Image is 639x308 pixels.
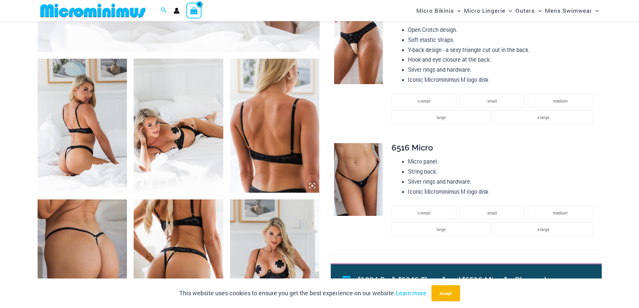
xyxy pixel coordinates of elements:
[358,272,586,303] li: →
[460,94,524,107] li: small
[408,55,596,65] li: Hook and eye closure at the back.
[487,210,497,215] span: small
[408,187,596,197] li: Iconic Microminimus M logo disk
[161,6,167,15] a: Search icon link
[537,227,549,232] span: x-large
[431,285,460,301] button: Accept
[392,143,433,152] span: 6516 Micro
[174,8,180,14] a: Account icon link
[460,206,524,219] li: small
[134,59,223,193] img: Nights Fall Silver Leopard 1036 Bra 6046 Thong
[537,115,549,120] span: x-large
[408,45,596,55] li: Y-back design - a sexy triangle cut out in the back.
[334,11,383,84] img: Nights Fall Silver Leopard 6046 Thong
[408,75,596,85] li: Iconic Microminimus M logo disk
[528,94,593,107] li: medium
[437,227,446,232] span: large
[179,288,426,298] p: This website uses cookies to ensure you get the best experience on our website.
[230,59,320,193] img: Nights Fall Silver Leopard 1036 Bra
[415,2,462,19] a: Micro BikinisMenu ToggleMenu Toggle
[514,2,543,19] a: OutersMenu ToggleMenu Toggle
[416,2,454,19] span: Micro Bikinis
[553,210,567,215] span: medium
[186,3,202,18] a: View Shopping Cart, empty
[414,1,602,20] nav: Site Navigation
[543,2,600,19] a: Mens SwimwearMenu ToggleMenu Toggle
[392,206,456,219] li: x-small
[528,206,593,219] li: medium
[408,25,596,35] li: Open Crotch design.
[494,110,593,124] li: x-large
[418,98,430,104] span: x-small
[358,275,507,285] span: "1034 Bra", "6046 Thong" and "6516 Micro"
[334,143,383,216] img: Nights Fall Silver Leopard 6516 Micro
[462,2,514,19] a: Micro LingerieMenu ToggleMenu Toggle
[515,2,535,19] span: Outers
[592,2,599,19] span: Menu Toggle
[487,98,497,104] span: small
[553,98,567,104] span: medium
[408,65,596,75] li: Silver rings and hardware.
[38,59,127,193] img: Nights Fall Silver Leopard 1036 Bra 6046 Thong
[437,115,446,120] span: large
[396,289,426,297] a: Learn more
[392,110,490,124] li: large
[392,94,456,107] li: x-small
[454,2,461,19] span: Menu Toggle
[418,210,430,215] span: x-small
[408,35,596,45] li: Soft elastic straps.
[408,167,596,177] li: String back.
[545,2,592,19] span: Mens Swimwear
[464,2,505,19] span: Micro Lingerie
[505,2,512,19] span: Menu Toggle
[535,2,542,19] span: Menu Toggle
[408,157,596,167] li: Micro panel.
[392,222,490,236] li: large
[408,177,596,187] li: Silver rings and hardware.
[494,222,593,236] li: x-large
[38,3,148,18] img: MM SHOP LOGO FLAT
